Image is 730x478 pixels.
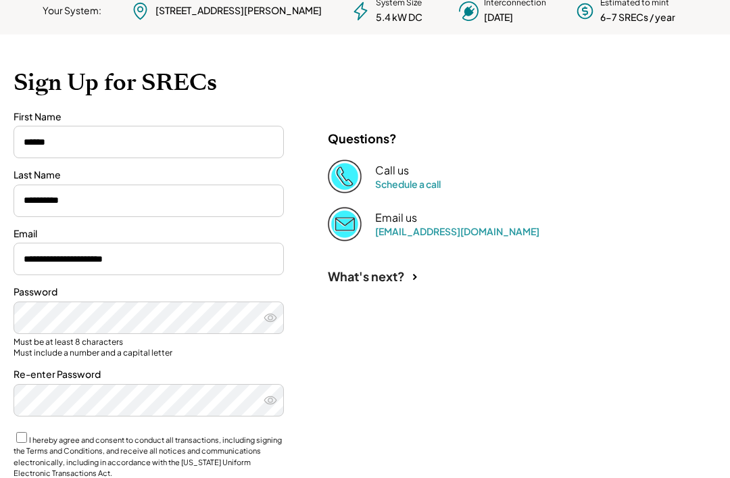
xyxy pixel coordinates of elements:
div: [STREET_ADDRESS][PERSON_NAME] [155,4,322,18]
a: [EMAIL_ADDRESS][DOMAIN_NAME] [375,225,539,237]
div: Must be at least 8 characters Must include a number and a capital letter [14,337,284,358]
a: Schedule a call [375,178,441,190]
div: 5.4 kW DC [376,11,422,24]
div: Last Name [14,168,284,182]
img: Email%202%403x.png [328,207,362,241]
div: Questions? [328,130,397,146]
div: 6-7 SRECs / year [600,11,675,24]
label: I hereby agree and consent to conduct all transactions, including signing the Terms and Condition... [14,435,282,478]
div: Call us [375,164,409,178]
div: Re-enter Password [14,368,284,381]
div: Your System: [43,4,101,18]
div: First Name [14,110,284,124]
div: Password [14,285,284,299]
div: Email us [375,211,417,225]
h1: Sign Up for SRECs [14,68,716,97]
div: [DATE] [484,11,513,24]
img: Phone%20copy%403x.png [328,160,362,193]
div: What's next? [328,268,405,284]
div: Email [14,227,284,241]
